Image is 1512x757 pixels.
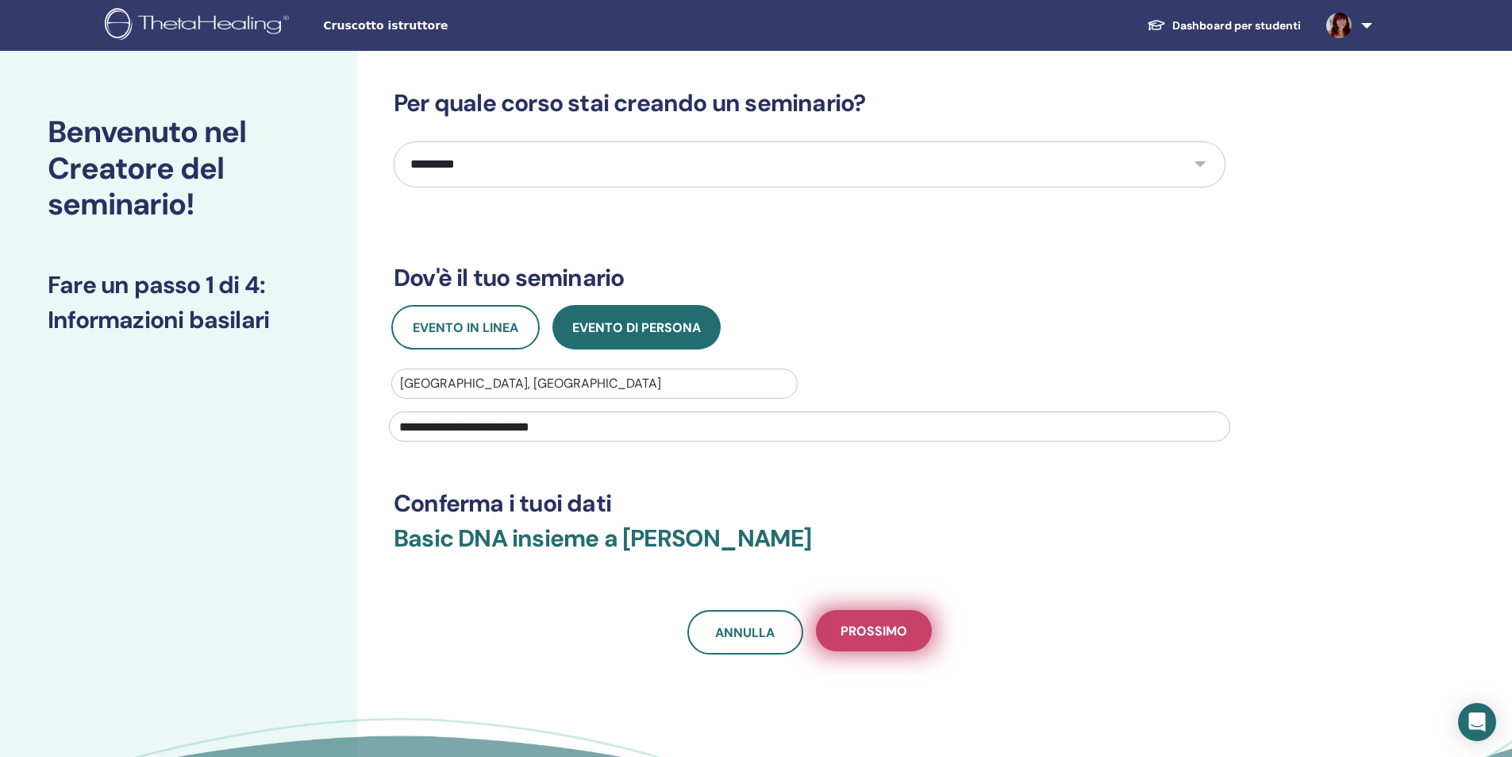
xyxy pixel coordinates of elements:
[715,624,775,641] span: Annulla
[1326,13,1352,38] img: default.png
[552,305,721,350] button: Evento di persona
[394,524,1225,572] h3: Basic DNA insieme a [PERSON_NAME]
[816,610,932,651] button: Prossimo
[391,305,540,350] button: Evento in linea
[1134,11,1314,41] a: Dashboard per studenti
[323,17,561,34] span: Cruscotto istruttore
[687,610,803,655] a: Annulla
[105,8,294,44] img: logo.png
[48,114,310,223] h2: Benvenuto nel Creatore del seminario!
[394,489,1225,518] h3: Conferma i tuoi dati
[1147,18,1166,32] img: graduation-cap-white.svg
[841,623,907,639] span: Prossimo
[572,319,701,336] span: Evento di persona
[1458,703,1496,741] div: Open Intercom Messenger
[394,89,1225,118] h3: Per quale corso stai creando un seminario?
[413,319,518,336] span: Evento in linea
[48,306,310,334] h3: Informazioni basilari
[48,271,310,299] h3: Fare un passo 1 di 4 :
[394,264,1225,292] h3: Dov'è il tuo seminario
